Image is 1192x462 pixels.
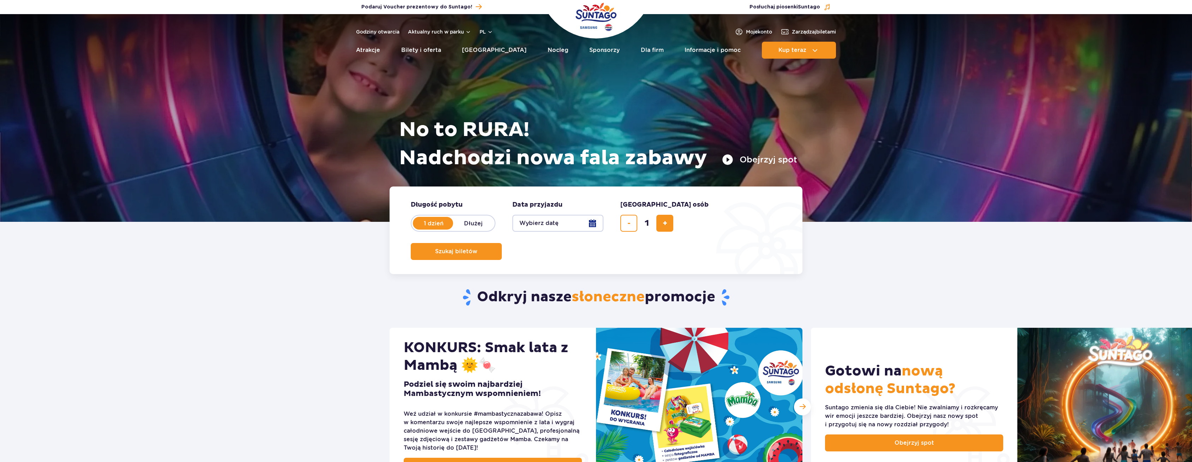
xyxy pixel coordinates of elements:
h2: KONKURS: Smak lata z Mambą 🌞🍬 [404,339,582,374]
div: Weź udział w konkursie #mambastycznazabawa! Opisz w komentarzu swoje najlepsze wspomnienie z lata... [404,410,582,452]
a: Sponsorzy [589,42,620,59]
a: Informacje i pomoc [685,42,741,59]
input: liczba biletów [638,215,655,232]
h1: No to RURA! Nadchodzi nowa fala zabawy [399,116,797,172]
span: Data przyjazdu [512,201,562,209]
a: Bilety i oferta [401,42,441,59]
span: Szukaj biletów [435,248,477,255]
a: [GEOGRAPHIC_DATA] [462,42,526,59]
button: Wybierz datę [512,215,603,232]
button: Aktualny ruch w parku [408,29,471,35]
span: Długość pobytu [411,201,463,209]
a: Godziny otwarcia [356,28,399,35]
h2: Odkryj nasze promocje [390,288,803,307]
a: Dla firm [641,42,664,59]
form: Planowanie wizyty w Park of Poland [390,186,802,274]
button: Posłuchaj piosenkiSuntago [749,4,831,11]
span: Kup teraz [778,47,806,53]
button: Obejrzyj spot [722,154,797,165]
h2: Gotowi na [825,362,1003,398]
span: Zarządzaj biletami [792,28,836,35]
a: Mojekonto [735,28,772,36]
button: Szukaj biletów [411,243,502,260]
a: Nocleg [548,42,568,59]
span: słoneczne [572,288,645,306]
span: Suntago [798,5,820,10]
div: Następny slajd [794,398,811,415]
span: Podaruj Voucher prezentowy do Suntago! [361,4,472,11]
span: [GEOGRAPHIC_DATA] osób [620,201,709,209]
a: Podaruj Voucher prezentowy do Suntago! [361,2,482,12]
span: nową odsłonę Suntago? [825,362,956,398]
button: usuń bilet [620,215,637,232]
h3: Podziel się swoim najbardziej Mambastycznym wspomnieniem! [404,380,582,398]
span: Moje konto [746,28,772,35]
a: Zarządzajbiletami [781,28,836,36]
button: Kup teraz [762,42,836,59]
a: Atrakcje [356,42,380,59]
span: Posłuchaj piosenki [749,4,820,11]
label: 1 dzień [414,216,454,231]
span: Obejrzyj spot [895,439,934,447]
div: Suntago zmienia się dla Ciebie! Nie zwalniamy i rozkręcamy wir emocji jeszcze bardziej. Obejrzyj ... [825,403,1003,429]
button: pl [480,28,493,35]
label: Dłużej [453,216,493,231]
a: Obejrzyj spot [825,434,1003,451]
button: dodaj bilet [656,215,673,232]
